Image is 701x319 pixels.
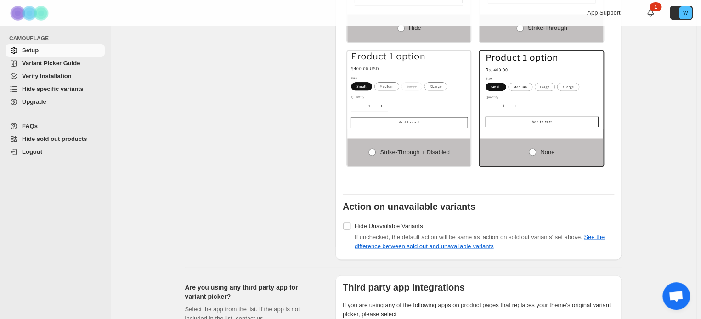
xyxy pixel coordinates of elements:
[646,8,655,17] a: 1
[670,6,693,20] button: Avatar with initials W
[9,35,106,42] span: CAMOUFLAGE
[22,47,39,54] span: Setup
[343,301,611,317] span: If you are using any of the following apps on product pages that replaces your theme's original v...
[355,233,605,249] span: If unchecked, the default action will be same as 'action on sold out variants' set above.
[540,148,554,155] span: None
[343,282,465,292] b: Third party app integrations
[22,60,80,67] span: Variant Picker Guide
[355,222,423,229] span: Hide Unavailable Variants
[22,85,84,92] span: Hide specific variants
[587,9,620,16] span: App Support
[6,70,105,83] a: Verify Installation
[347,51,471,129] img: Strike-through + Disabled
[6,83,105,95] a: Hide specific variants
[6,120,105,133] a: FAQs
[185,282,321,301] h2: Are you using any third party app for variant picker?
[650,2,661,11] div: 1
[6,146,105,158] a: Logout
[7,0,53,26] img: Camouflage
[343,201,475,211] b: Action on unavailable variants
[22,73,72,79] span: Verify Installation
[679,6,692,19] span: Avatar with initials W
[22,135,87,142] span: Hide sold out products
[6,57,105,70] a: Variant Picker Guide
[480,51,603,129] img: None
[6,44,105,57] a: Setup
[22,98,46,105] span: Upgrade
[662,282,690,310] div: Open chat
[22,148,42,155] span: Logout
[22,123,38,129] span: FAQs
[6,133,105,146] a: Hide sold out products
[683,10,688,16] text: W
[380,148,449,155] span: Strike-through + Disabled
[6,95,105,108] a: Upgrade
[409,24,421,31] span: Hide
[528,24,567,31] span: Strike-through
